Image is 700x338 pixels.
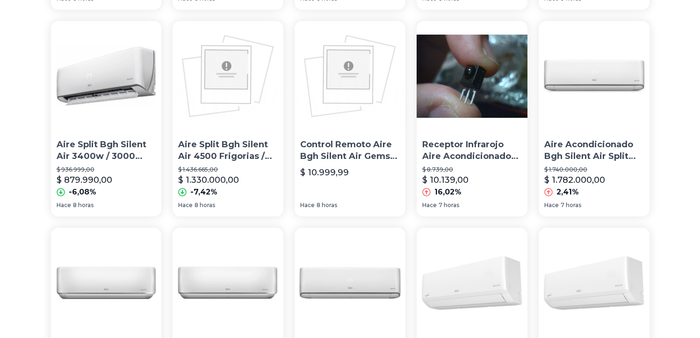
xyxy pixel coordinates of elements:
span: Hace [544,201,559,209]
p: $ 8.739,00 [422,166,522,173]
span: Hace [422,201,437,209]
p: Aire Acondicionado Bgh Silent Air Split Frío/calor 5500 Frigorías Blanco 220v Bsh65wcp [544,139,644,162]
p: $ 10.999,99 [300,166,349,179]
span: Hace [300,201,315,209]
img: Aire Acondicionado Bgh Silent Air Split Frío/calor 5500 Frigorías Blanco 220v Bsh65wcp [539,21,649,132]
p: Receptor Infrarojo Aire Acondicionado Bgh Silent Air Bse23cb [422,139,522,162]
span: Hace [178,201,193,209]
img: Aire Split Bgh Silent Air 4500 Frigorias / 5300w Frio Calor [173,21,283,132]
p: $ 10.139,00 [422,173,469,187]
p: $ 936.999,00 [57,166,156,173]
span: 8 horas [73,201,94,209]
img: Control Remoto Aire Bgh Silent Air Gems Rg36a Frio Calor [295,21,405,132]
span: 7 horas [561,201,581,209]
p: 16,02% [434,187,462,198]
p: -7,42% [190,187,217,198]
a: Receptor Infrarojo Aire Acondicionado Bgh Silent Air Bse23cbReceptor Infrarojo Aire Acondicionado... [417,21,527,216]
p: 2,41% [556,187,579,198]
p: -6,08% [69,187,96,198]
span: Hace [57,201,71,209]
p: Aire Split Bgh Silent Air 4500 Frigorias / 5300w Frio Calor [178,139,278,162]
p: $ 1.782.000,00 [544,173,605,187]
p: $ 1.330.000,00 [178,173,239,187]
a: Aire Acondicionado Bgh Silent Air Split Frío/calor 5500 Frigorías Blanco 220v Bsh65wcpAire Acondi... [539,21,649,216]
a: Control Remoto Aire Bgh Silent Air Gems Rg36a Frio CalorControl Remoto Aire Bgh Silent Air Gems R... [295,21,405,216]
a: Aire Split Bgh Silent Air 4500 Frigorias / 5300w Frio Calor Aire Split Bgh Silent Air 4500 Frigor... [173,21,283,216]
p: Aire Split Bgh Silent Air 3400w / 3000 Frigorias Frio Calor [57,139,156,162]
p: $ 879.990,00 [57,173,112,187]
span: 8 horas [317,201,337,209]
a: Aire Split Bgh Silent Air 3400w / 3000 Frigorias Frio CalorAire Split Bgh Silent Air 3400w / 3000... [51,21,162,216]
p: $ 1.740.000,00 [544,166,644,173]
p: $ 1.436.665,00 [178,166,278,173]
p: Control Remoto Aire Bgh Silent Air Gems Rg36a Frio Calor [300,139,400,162]
img: Aire Split Bgh Silent Air 3400w / 3000 Frigorias Frio Calor [51,21,162,132]
span: 8 horas [195,201,215,209]
span: 7 horas [439,201,459,209]
img: Receptor Infrarojo Aire Acondicionado Bgh Silent Air Bse23cb [417,21,527,132]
